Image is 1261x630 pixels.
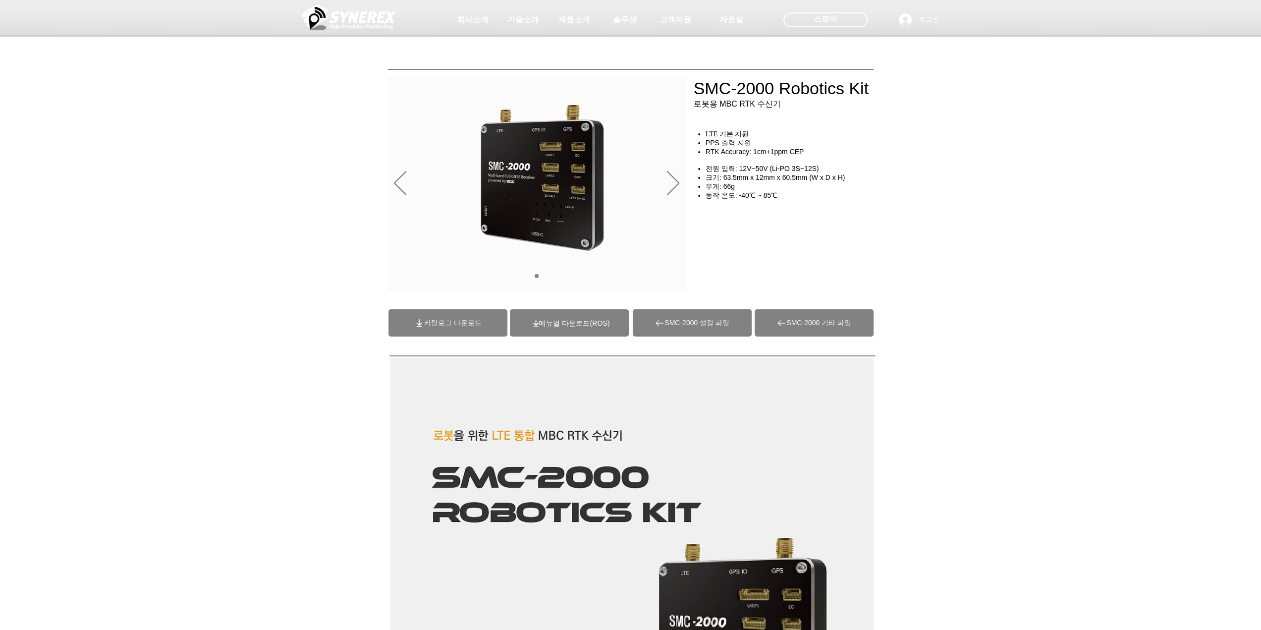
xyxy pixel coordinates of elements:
[613,15,637,25] span: 솔루션
[915,15,943,25] span: 로그인
[667,171,679,197] button: 다음
[448,10,497,30] a: 회사소개
[783,12,868,27] div: 스토어
[719,15,743,25] span: 자료실
[707,10,756,30] a: 자료실
[633,309,752,337] a: SMC-2000 설정 파일
[507,15,539,25] span: 기술소개
[706,173,845,181] span: 크기: 63.5mm x 12mm x 60.5mm (W x D x H)
[664,319,729,328] span: SMC-2000 설정 파일
[302,2,396,32] img: 씨너렉스_White_simbol_대지 1.png
[659,15,691,25] span: 고객지원
[706,165,819,172] span: 전원 입력: 12V~50V (Li-PO 3S~12S)
[1078,318,1261,630] iframe: Wix Chat
[755,309,874,337] a: SMC-2000 기타 파일
[600,10,650,30] a: 솔루션
[651,10,700,30] a: 고객지원
[814,14,837,25] span: 스토어
[388,309,507,337] a: 카탈로그 다운로드
[498,10,548,30] a: 기술소개
[394,171,406,197] button: 이전
[535,274,539,278] a: 01
[388,77,686,291] div: 슬라이드쇼
[892,10,946,29] button: 로그인
[424,319,482,328] span: 카탈로그 다운로드
[478,104,607,253] img: 대지 2.png
[531,274,543,278] nav: 슬라이드
[549,10,599,30] a: 제품소개
[558,15,590,25] span: 제품소개
[706,148,804,156] span: RTK Accuracy: 1cm+1ppm CEP
[539,319,609,327] a: (ROS)메뉴얼 다운로드
[457,15,489,25] span: 회사소개
[706,182,735,190] span: 무게: 66g
[706,191,777,199] span: 동작 온도: -40℃ ~ 85℃
[786,319,851,328] span: SMC-2000 기타 파일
